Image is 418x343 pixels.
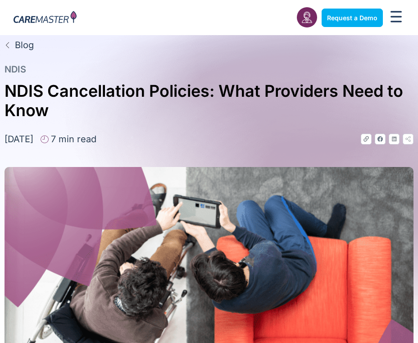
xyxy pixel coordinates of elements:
[387,8,404,27] div: Menu Toggle
[5,64,26,75] a: NDIS
[14,11,77,25] img: CareMaster Logo
[327,14,377,22] span: Request a Demo
[5,40,413,50] a: Blog
[13,40,34,50] span: Blog
[322,9,383,27] a: Request a Demo
[5,81,413,120] h1: NDIS Cancellation Policies: What Providers Need to Know
[49,134,96,144] span: 7 min read
[5,134,33,144] time: [DATE]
